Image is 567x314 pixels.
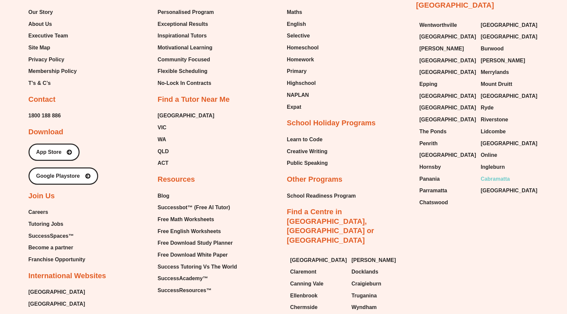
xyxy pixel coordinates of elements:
h2: International Websites [29,271,106,281]
span: [GEOGRAPHIC_DATA] [481,32,537,42]
a: 1800 188 886 [29,111,61,121]
span: Merrylands [481,67,509,77]
a: Careers [29,207,86,217]
a: SuccessSpaces™ [29,231,86,241]
span: SuccessAcademy™ [157,274,208,283]
span: Privacy Policy [29,55,65,65]
a: [GEOGRAPHIC_DATA] [419,32,474,42]
a: Franchise Opportunity [29,255,86,265]
span: Exceptional Results [157,19,208,29]
span: Free Download White Paper [157,250,228,260]
h2: Resources [157,175,195,184]
span: Expat [287,102,301,112]
span: [GEOGRAPHIC_DATA] [290,255,347,265]
h2: Join Us [29,191,55,201]
a: Flexible Scheduling [157,66,214,76]
span: Free Math Worksheets [157,215,214,224]
a: ACT [157,158,214,168]
span: Penrith [419,139,438,149]
span: Lidcombe [481,127,506,137]
a: Successbot™ (Free AI Tutor) [157,203,237,213]
a: WA [157,135,214,145]
span: SuccessSpaces™ [29,231,74,241]
a: Google Playstore [29,167,98,185]
span: [GEOGRAPHIC_DATA] [481,20,537,30]
span: NAPLAN [287,90,309,100]
span: SuccessResources™ [157,285,212,295]
a: App Store [29,144,80,161]
a: Learn to Code [287,135,328,145]
a: [GEOGRAPHIC_DATA] [29,287,85,297]
a: Craigieburn [351,279,406,289]
span: [GEOGRAPHIC_DATA] [419,56,476,66]
a: [GEOGRAPHIC_DATA] [481,186,535,196]
h2: School Holiday Programs [287,118,376,128]
a: SuccessAcademy™ [157,274,237,283]
a: Primary [287,66,319,76]
span: Careers [29,207,48,217]
span: [GEOGRAPHIC_DATA] [419,91,476,101]
span: Flexible Scheduling [157,66,207,76]
span: [PERSON_NAME] [351,255,396,265]
span: Successbot™ (Free AI Tutor) [157,203,230,213]
span: [GEOGRAPHIC_DATA] [419,67,476,77]
a: Executive Team [29,31,77,41]
span: Blog [157,191,169,201]
a: [GEOGRAPHIC_DATA] [419,56,474,66]
a: Homework [287,55,319,65]
a: Ellenbrook [290,291,345,301]
a: Penrith [419,139,474,149]
span: Online [481,150,497,160]
span: Membership Policy [29,66,77,76]
a: [GEOGRAPHIC_DATA] [419,115,474,125]
h2: Other Programs [287,175,343,184]
span: Public Speaking [287,158,328,168]
a: The Ponds [419,127,474,137]
a: Homeschool [287,43,319,53]
span: [GEOGRAPHIC_DATA] [157,111,214,121]
a: Expat [287,102,319,112]
span: Hornsby [419,162,441,172]
span: School Readiness Program [287,191,356,201]
a: [PERSON_NAME] [481,56,535,66]
span: Maths [287,7,302,17]
a: Claremont [290,267,345,277]
a: Riverstone [481,115,535,125]
a: Merrylands [481,67,535,77]
span: Epping [419,79,437,89]
a: Selective [287,31,319,41]
a: [PERSON_NAME] [351,255,406,265]
a: Wyndham [351,302,406,312]
span: T’s & C’s [29,78,51,88]
a: VIC [157,123,214,133]
a: Panania [419,174,474,184]
a: Epping [419,79,474,89]
span: ACT [157,158,168,168]
a: [GEOGRAPHIC_DATA] [419,67,474,77]
a: [GEOGRAPHIC_DATA] [290,255,345,265]
span: Primary [287,66,307,76]
div: Chat Widget [534,282,567,314]
span: Chatswood [419,198,448,208]
a: Wentworthville [419,20,474,30]
span: Site Map [29,43,50,53]
span: Highschool [287,78,316,88]
a: Maths [287,7,319,17]
a: Free Download Study Planner [157,238,237,248]
a: Ingleburn [481,162,535,172]
span: Personalised Program [157,7,214,17]
span: [GEOGRAPHIC_DATA] [419,150,476,160]
a: [GEOGRAPHIC_DATA] [419,103,474,113]
a: Canning Vale [290,279,345,289]
span: [GEOGRAPHIC_DATA] [419,103,476,113]
a: [PERSON_NAME] [419,44,474,54]
span: Free English Worksheets [157,226,221,236]
a: QLD [157,147,214,157]
a: Chermside [290,302,345,312]
span: The Ponds [419,127,447,137]
a: Ryde [481,103,535,113]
